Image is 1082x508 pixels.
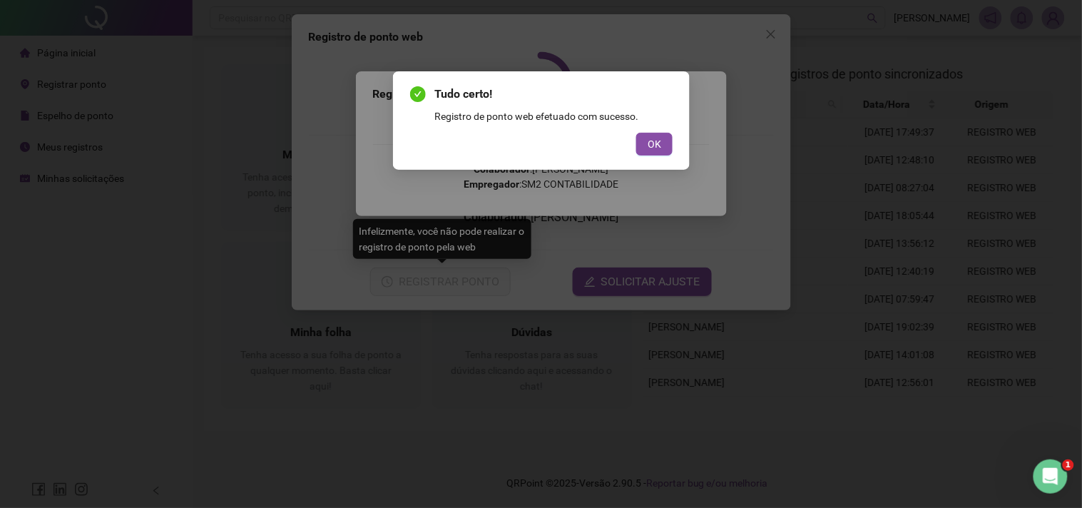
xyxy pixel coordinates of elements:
button: OK [636,133,673,156]
span: check-circle [410,86,426,102]
span: 1 [1063,459,1074,471]
iframe: Intercom live chat [1033,459,1068,494]
div: Registro de ponto web efetuado com sucesso. [434,108,673,124]
span: Tudo certo! [434,86,673,103]
span: OK [648,136,661,152]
